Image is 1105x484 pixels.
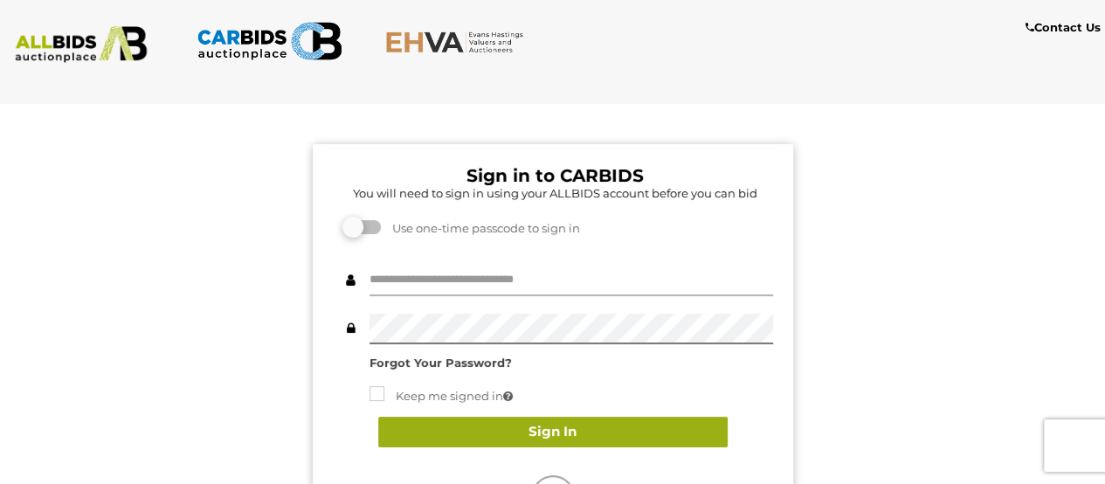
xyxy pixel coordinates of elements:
[369,356,512,370] a: Forgot Your Password?
[1026,20,1101,34] b: Contact Us
[466,165,644,186] b: Sign in to CARBIDS
[369,386,513,406] label: Keep me signed in
[1026,17,1105,38] a: Contact Us
[197,17,342,65] img: CARBIDS.com.au
[383,221,580,235] span: Use one-time passcode to sign in
[8,26,154,63] img: ALLBIDS.com.au
[378,417,728,447] button: Sign In
[337,187,773,199] h5: You will need to sign in using your ALLBIDS account before you can bid
[385,31,531,53] img: EHVA.com.au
